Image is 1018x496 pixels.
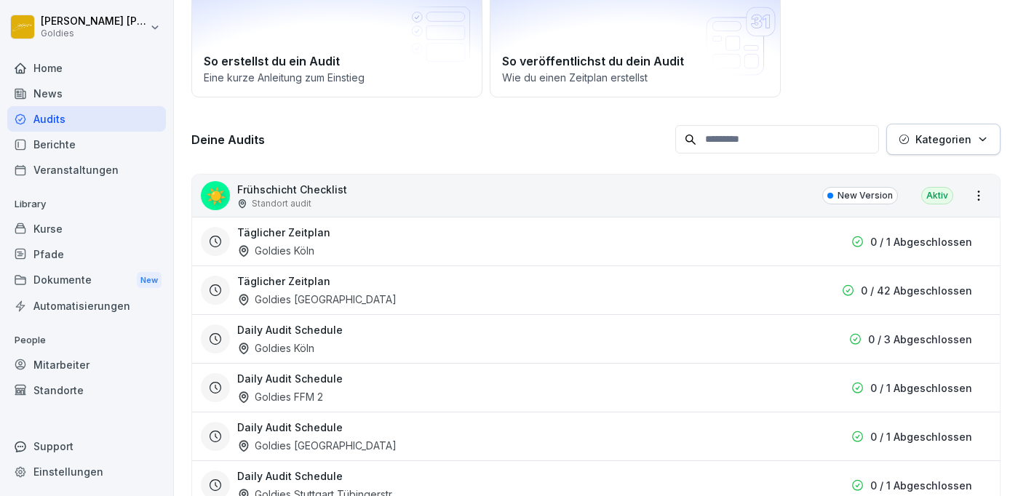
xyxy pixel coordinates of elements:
[237,371,343,386] h3: Daily Audit Schedule
[870,429,972,444] p: 0 / 1 Abgeschlossen
[870,478,972,493] p: 0 / 1 Abgeschlossen
[137,272,162,289] div: New
[7,157,166,183] a: Veranstaltungen
[237,182,347,197] p: Frühschicht Checklist
[7,267,166,294] a: DokumenteNew
[7,377,166,403] a: Standorte
[237,292,397,307] div: Goldies [GEOGRAPHIC_DATA]
[252,197,311,210] p: Standort audit
[7,267,166,294] div: Dokumente
[237,389,323,404] div: Goldies FFM 2
[502,70,768,85] p: Wie du einen Zeitplan erstellst
[237,420,343,435] h3: Daily Audit Schedule
[237,243,314,258] div: Goldies Köln
[41,15,147,28] p: [PERSON_NAME] [PERSON_NAME]
[502,52,768,70] h2: So veröffentlichst du dein Audit
[7,216,166,241] a: Kurse
[237,322,343,337] h3: Daily Audit Schedule
[204,52,470,70] h2: So erstellst du ein Audit
[870,380,972,396] p: 0 / 1 Abgeschlossen
[7,433,166,459] div: Support
[915,132,971,147] p: Kategorien
[7,293,166,319] a: Automatisierungen
[204,70,470,85] p: Eine kurze Anleitung zum Einstieg
[7,241,166,267] a: Pfade
[7,106,166,132] a: Audits
[237,273,330,289] h3: Täglicher Zeitplan
[7,132,166,157] a: Berichte
[886,124,1001,155] button: Kategorien
[7,329,166,352] p: People
[237,468,343,484] h3: Daily Audit Schedule
[41,28,147,39] p: Goldies
[861,283,972,298] p: 0 / 42 Abgeschlossen
[237,340,314,356] div: Goldies Köln
[237,438,397,453] div: Goldies [GEOGRAPHIC_DATA]
[7,55,166,81] a: Home
[838,189,893,202] p: New Version
[201,181,230,210] div: ☀️
[921,187,953,204] div: Aktiv
[870,234,972,249] p: 0 / 1 Abgeschlossen
[7,81,166,106] a: News
[237,225,330,240] h3: Täglicher Zeitplan
[7,193,166,216] p: Library
[191,132,668,148] h3: Deine Audits
[7,459,166,484] a: Einstellungen
[7,352,166,377] a: Mitarbeiter
[868,332,972,347] p: 0 / 3 Abgeschlossen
